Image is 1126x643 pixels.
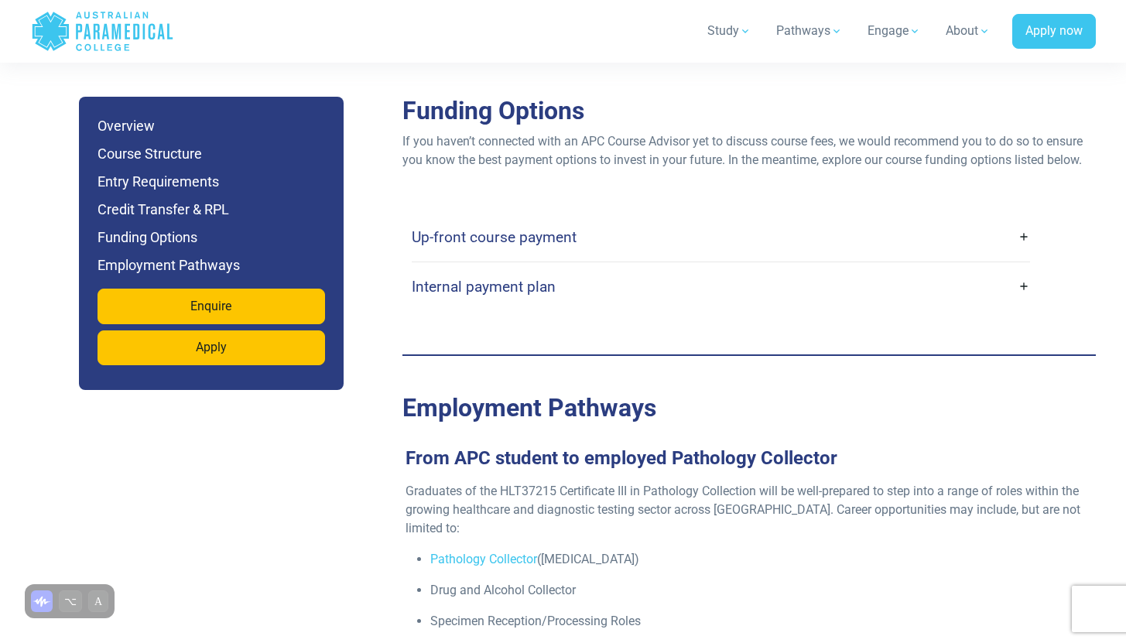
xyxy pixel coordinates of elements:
h3: From APC student to employed Pathology Collector [396,447,1090,470]
p: Specimen Reception/Processing Roles [430,612,1080,631]
h4: Internal payment plan [412,278,556,296]
a: Pathways [767,9,852,53]
a: Up-front course payment [412,219,1030,255]
h4: Up-front course payment [412,228,577,246]
p: Drug and Alcohol Collector [430,581,1080,600]
a: Australian Paramedical College [31,6,174,56]
a: Pathology Collector [430,552,537,566]
p: Graduates of the HLT37215 Certificate III in Pathology Collection will be well-prepared to step i... [406,482,1080,538]
a: Internal payment plan [412,268,1030,305]
p: If you haven’t connected with an APC Course Advisor yet to discuss course fees, we would recommen... [402,132,1096,169]
h2: Funding Options [402,96,1096,125]
h2: Employment Pathways [402,393,1096,422]
a: Study [698,9,761,53]
a: Apply now [1012,14,1096,50]
p: ([MEDICAL_DATA]) [430,550,1080,569]
a: Engage [858,9,930,53]
a: About [936,9,1000,53]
